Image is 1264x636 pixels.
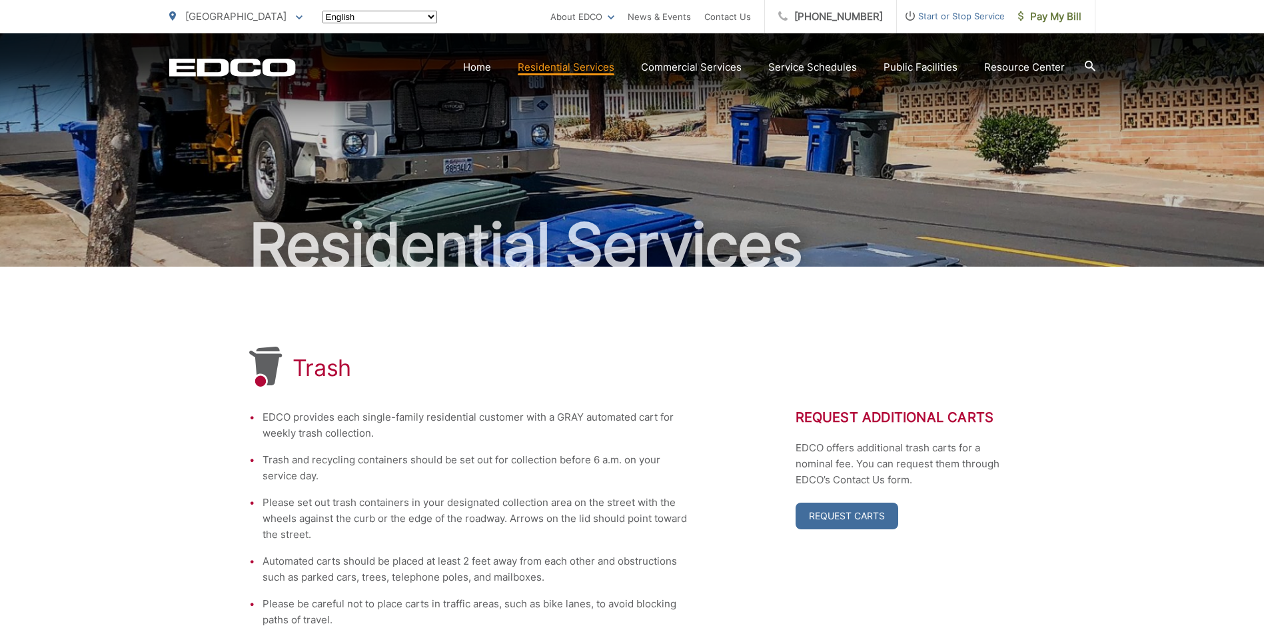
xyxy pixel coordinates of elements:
li: Trash and recycling containers should be set out for collection before 6 a.m. on your service day. [263,452,689,484]
a: EDCD logo. Return to the homepage. [169,58,296,77]
span: Pay My Bill [1018,9,1081,25]
a: Resource Center [984,59,1065,75]
li: Please set out trash containers in your designated collection area on the street with the wheels ... [263,495,689,543]
a: Home [463,59,491,75]
a: About EDCO [550,9,614,25]
p: EDCO offers additional trash carts for a nominal fee. You can request them through EDCO’s Contact... [796,440,1015,488]
li: EDCO provides each single-family residential customer with a GRAY automated cart for weekly trash... [263,409,689,441]
a: Residential Services [518,59,614,75]
h1: Trash [293,355,352,381]
span: [GEOGRAPHIC_DATA] [185,10,287,23]
select: Select a language [322,11,437,23]
li: Please be careful not to place carts in traffic areas, such as bike lanes, to avoid blocking path... [263,596,689,628]
a: Service Schedules [768,59,857,75]
a: Request Carts [796,503,898,529]
h2: Residential Services [169,212,1095,279]
a: Public Facilities [884,59,957,75]
a: Commercial Services [641,59,742,75]
a: News & Events [628,9,691,25]
a: Contact Us [704,9,751,25]
li: Automated carts should be placed at least 2 feet away from each other and obstructions such as pa... [263,553,689,585]
h2: Request Additional Carts [796,409,1015,425]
